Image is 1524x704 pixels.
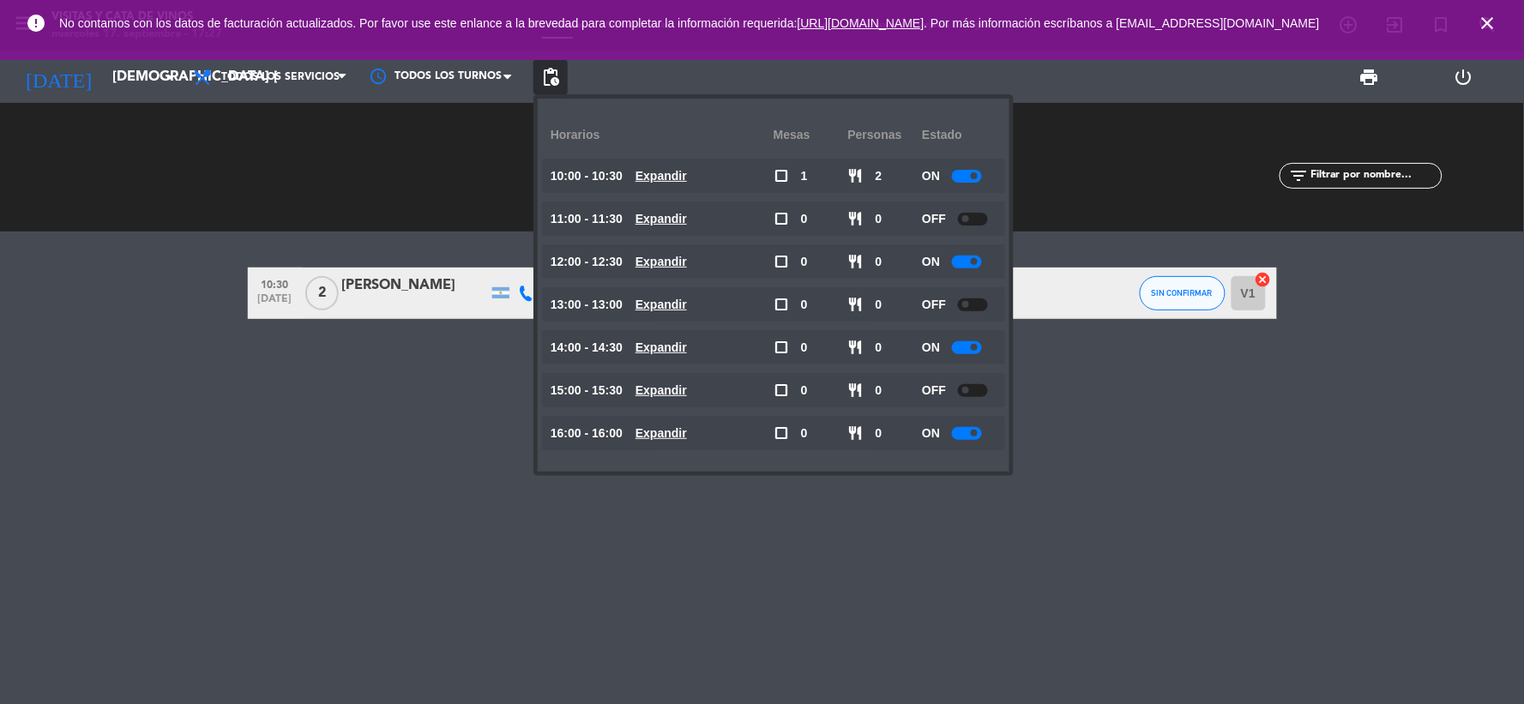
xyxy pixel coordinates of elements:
span: ON [922,252,940,272]
u: Expandir [636,298,687,311]
span: OFF [922,295,946,315]
div: [PERSON_NAME] [342,274,488,297]
span: OFF [922,209,946,229]
span: 0 [801,381,808,400]
span: 0 [801,295,808,315]
span: check_box_outline_blank [774,425,789,441]
span: SIN CONFIRMAR [1152,288,1213,298]
span: check_box_outline_blank [774,382,789,398]
span: 16:00 - 16:00 [551,424,623,443]
span: ON [922,424,940,443]
u: Expandir [636,340,687,354]
span: ON [922,338,940,358]
span: restaurant [848,168,864,184]
span: restaurant [848,340,864,355]
span: 0 [876,424,882,443]
span: 14:00 - 14:30 [551,338,623,358]
u: Expandir [636,169,687,183]
span: 2 [876,166,882,186]
span: check_box_outline_blank [774,168,789,184]
span: 0 [801,252,808,272]
div: Estado [922,111,997,159]
div: LOG OUT [1417,51,1511,103]
span: 10:30 [254,274,297,293]
span: 10:00 - 10:30 [551,166,623,186]
span: 12:00 - 12:30 [551,252,623,272]
i: error [26,13,46,33]
u: Expandir [636,426,687,440]
span: 0 [801,338,808,358]
span: Todos los servicios [221,71,340,83]
span: ON [922,166,940,186]
span: restaurant [848,382,864,398]
span: 13:00 - 13:00 [551,295,623,315]
span: 0 [876,295,882,315]
a: . Por más información escríbanos a [EMAIL_ADDRESS][DOMAIN_NAME] [925,16,1320,30]
i: cancel [1255,271,1272,288]
u: Expandir [636,255,687,268]
i: close [1478,13,1498,33]
span: [DATE] [254,293,297,313]
span: restaurant [848,297,864,312]
span: check_box_outline_blank [774,297,789,312]
span: 0 [876,338,882,358]
span: OFF [922,381,946,400]
span: 0 [876,209,882,229]
span: 1 [801,166,808,186]
span: check_box_outline_blank [774,254,789,269]
div: personas [848,111,923,159]
span: restaurant [848,211,864,226]
span: restaurant [848,425,864,441]
span: 11:00 - 11:30 [551,209,623,229]
div: Horarios [551,111,774,159]
i: arrow_drop_down [160,67,180,87]
u: Expandir [636,383,687,397]
span: 2 [305,276,339,310]
span: 15:00 - 15:30 [551,381,623,400]
span: check_box_outline_blank [774,211,789,226]
div: Mesas [774,111,848,159]
span: 0 [801,424,808,443]
span: 0 [876,381,882,400]
i: [DATE] [13,58,104,96]
button: SIN CONFIRMAR [1140,276,1226,310]
input: Filtrar por nombre... [1309,166,1442,185]
span: 0 [876,252,882,272]
span: print [1359,67,1380,87]
span: 0 [801,209,808,229]
span: restaurant [848,254,864,269]
i: filter_list [1288,165,1309,186]
i: power_settings_new [1454,67,1474,87]
span: No contamos con los datos de facturación actualizados. Por favor use este enlance a la brevedad p... [59,16,1320,30]
span: pending_actions [540,67,561,87]
a: [URL][DOMAIN_NAME] [798,16,925,30]
u: Expandir [636,212,687,226]
span: check_box_outline_blank [774,340,789,355]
